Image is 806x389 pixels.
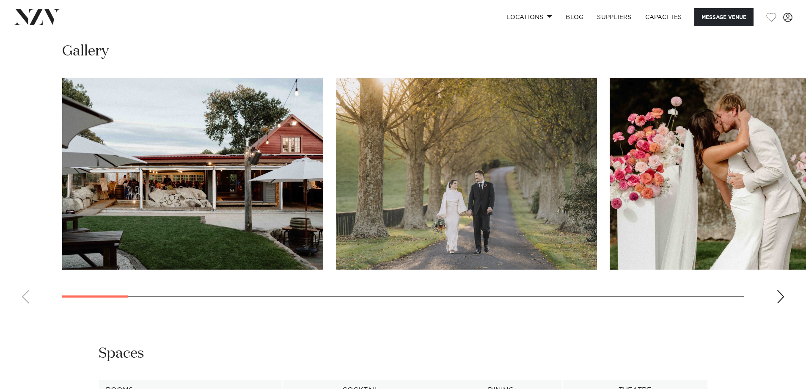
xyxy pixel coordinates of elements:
swiper-slide: 1 / 26 [62,78,323,270]
h2: Spaces [99,344,144,363]
button: Message Venue [694,8,754,26]
a: SUPPLIERS [590,8,638,26]
swiper-slide: 2 / 26 [336,78,597,270]
img: nzv-logo.png [14,9,60,25]
h2: Gallery [62,42,109,61]
a: Locations [500,8,559,26]
a: BLOG [559,8,590,26]
a: Capacities [638,8,689,26]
